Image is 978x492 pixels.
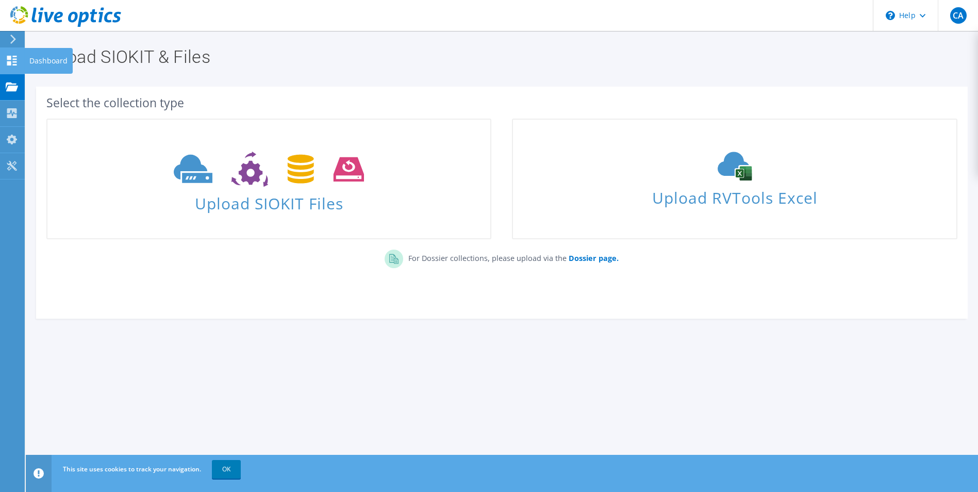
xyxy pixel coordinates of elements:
[886,11,895,20] svg: \n
[513,184,956,206] span: Upload RVTools Excel
[212,460,241,479] a: OK
[512,119,957,239] a: Upload RVTools Excel
[950,7,967,24] span: CA
[46,97,957,108] div: Select the collection type
[569,253,619,263] b: Dossier page.
[567,253,619,263] a: Dossier page.
[403,250,619,264] p: For Dossier collections, please upload via the
[46,119,491,239] a: Upload SIOKIT Files
[63,465,201,473] span: This site uses cookies to track your navigation.
[24,48,73,74] div: Dashboard
[47,189,490,211] span: Upload SIOKIT Files
[41,48,957,65] h1: Upload SIOKIT & Files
